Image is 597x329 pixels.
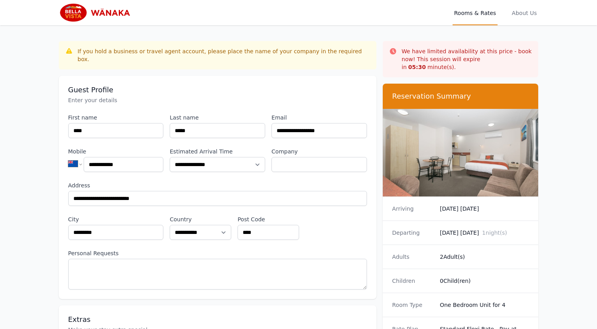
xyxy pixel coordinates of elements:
[78,47,370,63] div: If you hold a business or travel agent account, please place the name of your company in the requ...
[440,301,529,309] dd: One Bedroom Unit for 4
[170,148,265,155] label: Estimated Arrival Time
[68,85,367,95] h3: Guest Profile
[440,277,529,285] dd: 0 Child(ren)
[392,301,434,309] dt: Room Type
[392,229,434,237] dt: Departing
[392,253,434,261] dt: Adults
[482,230,507,236] span: 1 night(s)
[271,114,367,122] label: Email
[408,64,426,70] strong: 05 : 30
[392,205,434,213] dt: Arriving
[68,148,164,155] label: Mobile
[392,277,434,285] dt: Children
[68,315,367,324] h3: Extras
[440,205,529,213] dd: [DATE] [DATE]
[170,215,231,223] label: Country
[383,109,539,196] img: One Bedroom Unit for 4
[68,114,164,122] label: First name
[271,148,367,155] label: Company
[238,215,299,223] label: Post Code
[440,253,529,261] dd: 2 Adult(s)
[170,114,265,122] label: Last name
[68,249,367,257] label: Personal Requests
[59,3,135,22] img: Bella Vista Wanaka
[440,229,529,237] dd: [DATE] [DATE]
[68,181,367,189] label: Address
[68,96,367,104] p: Enter your details
[392,92,529,101] h3: Reservation Summary
[68,215,164,223] label: City
[402,47,532,71] p: We have limited availability at this price - book now! This session will expire in minute(s).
